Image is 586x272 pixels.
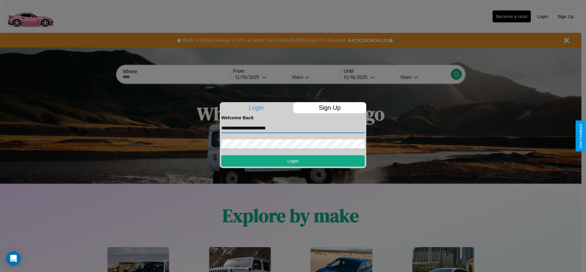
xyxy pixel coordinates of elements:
[6,251,21,266] div: Open Intercom Messenger
[579,124,583,148] div: Give Feedback
[220,102,293,113] p: Login
[221,155,365,167] button: Login
[293,102,367,113] p: Sign Up
[221,115,365,120] h4: Welcome Back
